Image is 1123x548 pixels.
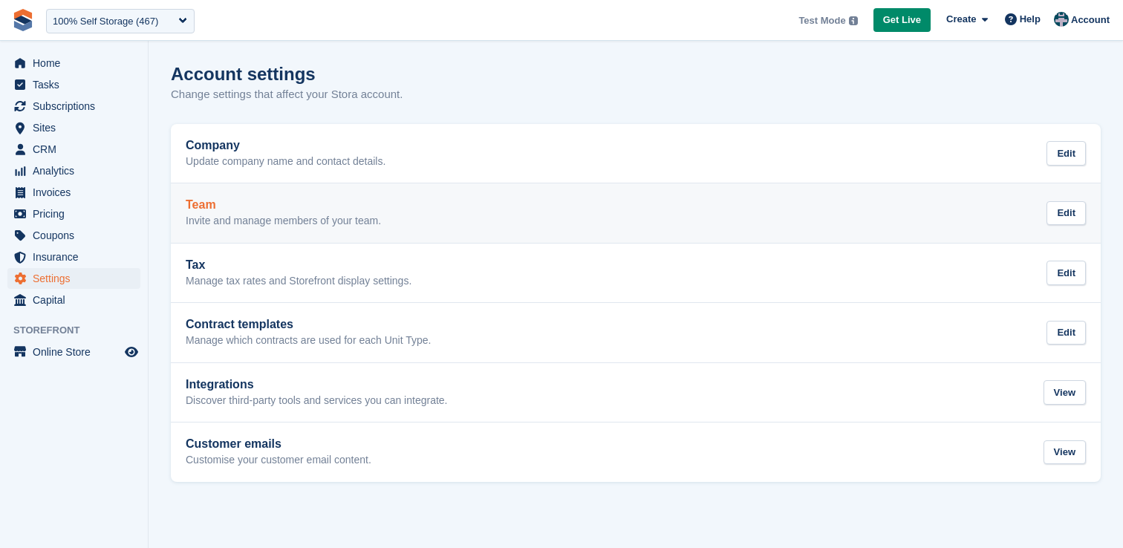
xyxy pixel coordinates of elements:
a: Company Update company name and contact details. Edit [171,124,1101,183]
div: 100% Self Storage (467) [53,14,158,29]
a: menu [7,290,140,310]
span: Sites [33,117,122,138]
span: Get Live [883,13,921,27]
h2: Company [186,139,385,152]
span: Help [1020,12,1041,27]
span: Settings [33,268,122,289]
h2: Contract templates [186,318,431,331]
span: Create [946,12,976,27]
a: Preview store [123,343,140,361]
div: Edit [1046,201,1086,226]
a: menu [7,96,140,117]
div: Edit [1046,141,1086,166]
p: Discover third-party tools and services you can integrate. [186,394,448,408]
img: icon-info-grey-7440780725fd019a000dd9b08b2336e03edf1995a4989e88bcd33f0948082b44.svg [849,16,858,25]
p: Invite and manage members of your team. [186,215,381,228]
a: menu [7,203,140,224]
h2: Integrations [186,378,448,391]
a: menu [7,139,140,160]
span: Storefront [13,323,148,338]
a: menu [7,247,140,267]
span: Tasks [33,74,122,95]
span: Insurance [33,247,122,267]
a: menu [7,268,140,289]
a: menu [7,53,140,74]
div: Edit [1046,261,1086,285]
a: Team Invite and manage members of your team. Edit [171,183,1101,243]
a: Get Live [873,8,931,33]
span: Subscriptions [33,96,122,117]
h2: Team [186,198,381,212]
div: View [1044,380,1086,405]
a: menu [7,182,140,203]
p: Customise your customer email content. [186,454,371,467]
span: Online Store [33,342,122,362]
a: menu [7,225,140,246]
a: Integrations Discover third-party tools and services you can integrate. View [171,363,1101,423]
h1: Account settings [171,64,316,84]
a: menu [7,117,140,138]
span: Analytics [33,160,122,181]
a: Tax Manage tax rates and Storefront display settings. Edit [171,244,1101,303]
div: View [1044,440,1086,465]
a: menu [7,342,140,362]
p: Update company name and contact details. [186,155,385,169]
span: Test Mode [798,13,845,28]
span: Capital [33,290,122,310]
p: Manage which contracts are used for each Unit Type. [186,334,431,348]
p: Change settings that affect your Stora account. [171,86,403,103]
a: Contract templates Manage which contracts are used for each Unit Type. Edit [171,303,1101,362]
div: Edit [1046,321,1086,345]
img: Aled Bidder [1054,12,1069,27]
a: Customer emails Customise your customer email content. View [171,423,1101,482]
span: Home [33,53,122,74]
img: stora-icon-8386f47178a22dfd0bd8f6a31ec36ba5ce8667c1dd55bd0f319d3a0aa187defe.svg [12,9,34,31]
h2: Tax [186,258,411,272]
span: Coupons [33,225,122,246]
span: Pricing [33,203,122,224]
span: Invoices [33,182,122,203]
p: Manage tax rates and Storefront display settings. [186,275,411,288]
h2: Customer emails [186,437,371,451]
span: CRM [33,139,122,160]
span: Account [1071,13,1110,27]
a: menu [7,74,140,95]
a: menu [7,160,140,181]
